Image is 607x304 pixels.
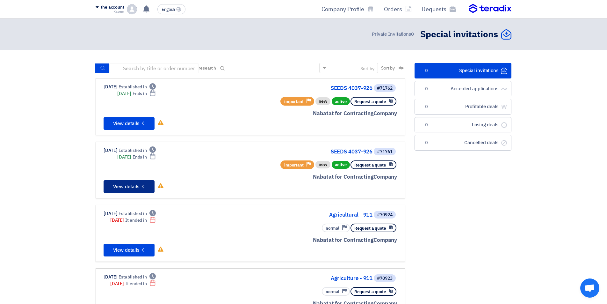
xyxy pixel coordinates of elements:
font: Accepted applications [451,85,498,92]
a: Special invitations0 [415,63,511,78]
font: #71762 [377,85,393,92]
font: active [335,98,347,104]
a: Requests [417,2,461,17]
font: Established in [119,84,147,90]
font: [DATE] [104,274,117,280]
font: #70924 [377,211,393,218]
font: [DATE] [110,280,124,287]
button: View details [104,117,155,130]
font: It ended in [125,280,147,287]
input: Search by title or order number [109,63,199,73]
a: SEEDS 4037-926 [245,149,372,155]
font: the account [101,4,124,11]
font: Nabatat for Contracting [313,173,373,181]
font: normal [326,225,339,231]
font: Company Profile [322,5,364,13]
font: [DATE] [117,154,131,160]
font: View details [113,247,139,254]
font: #70923 [377,275,393,282]
font: Profitable deals [465,103,498,110]
font: It ended in [125,217,147,224]
font: Established in [119,210,147,217]
button: View details [104,244,155,256]
a: Agriculture - 911 [245,276,372,281]
a: Agricultural - 911 [245,212,372,218]
a: Cancelled deals0 [415,135,511,151]
font: Request a quote [354,162,386,168]
font: 0 [425,86,428,91]
font: new [319,161,327,168]
font: Company [373,173,397,181]
a: Accepted applications0 [415,81,511,97]
font: Private Invitations [372,31,411,38]
font: Company [373,109,397,117]
font: Agricultural - 911 [329,211,372,219]
font: Nabatat for Contracting [313,236,373,244]
font: Kasem [113,9,124,14]
font: active [335,162,347,168]
font: SEEDS 4037-926 [331,84,373,92]
a: Profitable deals0 [415,99,511,115]
font: English [162,6,175,12]
font: #71761 [377,148,393,155]
font: 0 [411,31,414,38]
a: Losing deals0 [415,117,511,133]
a: Orders [379,2,417,17]
font: Agriculture - 911 [331,274,372,282]
font: Ends in [133,154,147,160]
font: new [319,98,327,105]
font: Orders [384,5,402,13]
font: Request a quote [354,99,386,105]
font: Nabatat for Contracting [313,109,373,117]
font: Request a quote [354,225,386,231]
font: important [284,99,304,105]
font: [DATE] [104,84,117,90]
font: Sort by [360,65,374,72]
font: 0 [425,68,428,73]
font: View details [113,183,139,190]
font: [DATE] [117,90,131,97]
font: [DATE] [104,147,117,154]
font: Special invitations [420,28,498,41]
font: Sort by [381,65,395,71]
font: research [199,65,216,71]
font: Special invitations [459,67,498,74]
font: View details [113,120,139,127]
font: [DATE] [104,210,117,217]
font: Request a quote [354,289,386,295]
font: important [284,162,304,168]
font: SEEDS 4037-926 [331,148,373,156]
font: normal [326,289,339,295]
img: profile_test.png [127,4,137,14]
font: Losing deals [472,121,498,128]
font: 0 [425,122,428,127]
font: Ends in [133,90,147,97]
font: 0 [425,104,428,109]
div: Open chat [580,278,599,298]
a: SEEDS 4037-926 [245,85,372,91]
button: View details [104,180,155,193]
img: Teradix logo [469,4,511,13]
font: Cancelled deals [464,139,498,146]
font: Requests [422,5,446,13]
button: English [157,4,185,14]
font: [DATE] [110,217,124,224]
font: Company [373,236,397,244]
font: Established in [119,147,147,154]
font: Established in [119,274,147,280]
font: 0 [425,140,428,145]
